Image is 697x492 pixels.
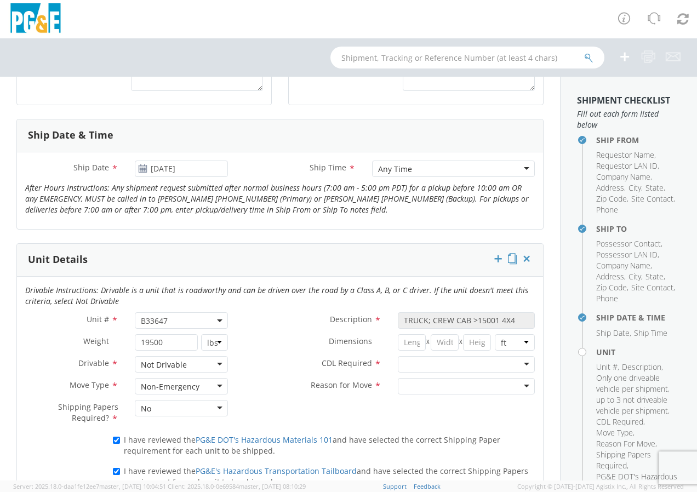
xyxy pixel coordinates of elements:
[577,108,681,130] span: Fill out each form listed below
[99,482,166,490] span: master, [DATE] 10:04:51
[629,182,643,193] li: ,
[141,403,151,414] div: No
[78,358,109,368] span: Drivable
[622,362,661,372] span: Description
[596,427,635,438] li: ,
[426,334,431,351] span: X
[25,182,529,215] i: After Hours Instructions: Any shipment request submitted after normal business hours (7:00 am - 5...
[13,482,166,490] span: Server: 2025.18.0-daa1fe12ee7
[141,316,222,326] span: B33647
[113,468,120,475] input: I have reviewed thePG&E's Hazardous Transportation Tailboardand have selected the correct Shippin...
[596,182,624,193] span: Address
[645,182,665,193] li: ,
[596,328,631,339] li: ,
[330,47,604,68] input: Shipment, Tracking or Reference Number (at least 4 chars)
[596,362,618,372] span: Unit #
[168,482,306,490] span: Client: 2025.18.0-0e69584
[25,285,528,306] i: Drivable Instructions: Drivable is a unit that is roadworthy and can be driven over the road by a...
[631,282,673,293] span: Site Contact
[596,161,658,171] span: Requestor LAN ID
[596,193,627,204] span: Zip Code
[596,193,629,204] li: ,
[645,271,664,282] span: State
[596,362,619,373] li: ,
[596,238,661,249] span: Possessor Contact
[596,282,627,293] span: Zip Code
[631,193,673,204] span: Site Contact
[596,416,645,427] li: ,
[73,162,109,173] span: Ship Date
[596,438,657,449] li: ,
[329,336,372,346] span: Dimensions
[596,427,633,438] span: Move Type
[596,438,655,449] span: Reason For Move
[596,182,626,193] li: ,
[463,334,491,351] input: Height
[239,482,306,490] span: master, [DATE] 08:10:29
[596,249,658,260] span: Possessor LAN ID
[398,334,426,351] input: Length
[596,204,618,215] span: Phone
[629,182,641,193] span: City
[330,314,372,324] span: Description
[596,373,678,416] li: ,
[378,164,412,175] div: Any Time
[596,150,656,161] li: ,
[596,271,626,282] li: ,
[28,254,88,265] h3: Unit Details
[58,402,118,423] span: Shipping Papers Required?
[383,482,407,490] a: Support
[141,381,199,392] div: Non-Emergency
[596,313,681,322] h4: Ship Date & Time
[645,182,664,193] span: State
[196,466,357,476] a: PG&E's Hazardous Transportation Tailboard
[322,358,372,368] span: CDL Required
[629,271,643,282] li: ,
[596,328,630,338] span: Ship Date
[634,328,667,338] span: Ship Time
[28,130,113,141] h3: Ship Date & Time
[135,312,228,329] span: B33647
[622,362,663,373] li: ,
[196,434,333,445] a: PG&E DOT's Hazardous Materials 101
[629,271,641,282] span: City
[596,171,652,182] li: ,
[596,249,659,260] li: ,
[141,359,187,370] div: Not Drivable
[87,314,109,324] span: Unit #
[631,193,675,204] li: ,
[596,150,654,160] span: Requestor Name
[631,282,675,293] li: ,
[124,466,528,487] span: I have reviewed the and have selected the correct Shipping Papers requirement for each unit to be...
[596,136,681,144] h4: Ship From
[596,271,624,282] span: Address
[596,282,629,293] li: ,
[596,449,678,471] li: ,
[596,348,681,356] h4: Unit
[596,260,650,271] span: Company Name
[70,380,109,390] span: Move Type
[596,238,662,249] li: ,
[577,94,670,106] strong: Shipment Checklist
[596,260,652,271] li: ,
[596,161,659,171] li: ,
[596,293,618,304] span: Phone
[310,162,346,173] span: Ship Time
[431,334,459,351] input: Width
[414,482,441,490] a: Feedback
[459,334,464,351] span: X
[596,225,681,233] h4: Ship To
[8,3,63,36] img: pge-logo-06675f144f4cfa6a6814.png
[113,437,120,444] input: I have reviewed thePG&E DOT's Hazardous Materials 101and have selected the correct Shipping Paper...
[596,416,643,427] span: CDL Required
[596,449,651,471] span: Shipping Papers Required
[311,380,372,390] span: Reason for Move
[596,373,670,416] span: Only one driveable vehicle per shipment, up to 3 not driveable vehicle per shipment
[596,171,650,182] span: Company Name
[517,482,684,491] span: Copyright © [DATE]-[DATE] Agistix Inc., All Rights Reserved
[645,271,665,282] li: ,
[124,434,500,456] span: I have reviewed the and have selected the correct Shipping Paper requirement for each unit to be ...
[83,336,109,346] span: Weight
